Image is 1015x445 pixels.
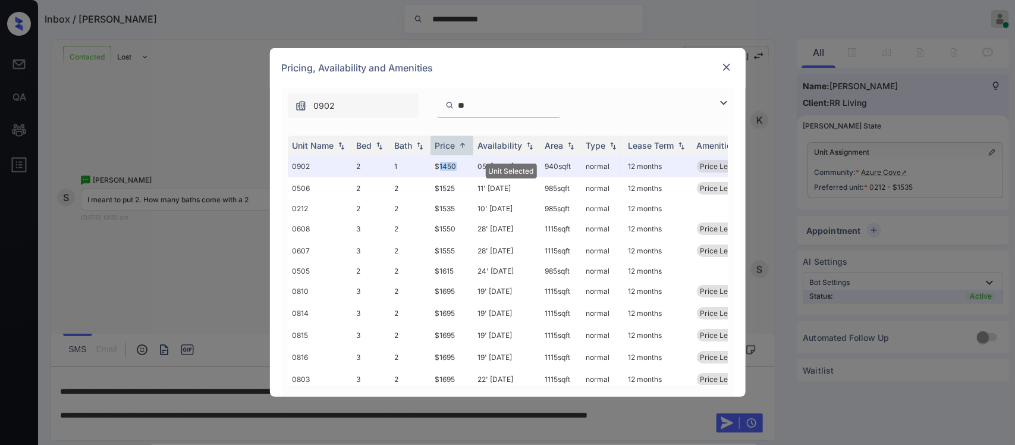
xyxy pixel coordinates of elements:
[445,100,454,111] img: icon-zuma
[352,155,390,177] td: 2
[352,280,390,302] td: 3
[390,368,430,390] td: 2
[390,280,430,302] td: 2
[629,140,674,151] div: Lease Term
[541,280,582,302] td: 1115 sqft
[390,218,430,240] td: 2
[565,142,577,150] img: sorting
[390,346,430,368] td: 2
[352,177,390,199] td: 2
[473,240,541,262] td: 28' [DATE]
[352,218,390,240] td: 3
[430,324,473,346] td: $1695
[541,240,582,262] td: 1115 sqft
[624,177,692,199] td: 12 months
[700,287,744,296] span: Price Leader
[295,100,307,112] img: icon-zuma
[582,324,624,346] td: normal
[541,177,582,199] td: 985 sqft
[430,240,473,262] td: $1555
[395,140,413,151] div: Bath
[524,142,536,150] img: sorting
[352,368,390,390] td: 3
[430,346,473,368] td: $1695
[473,218,541,240] td: 28' [DATE]
[582,155,624,177] td: normal
[473,302,541,324] td: 19' [DATE]
[430,218,473,240] td: $1550
[430,155,473,177] td: $1450
[288,155,352,177] td: 0902
[352,240,390,262] td: 3
[473,324,541,346] td: 19' [DATE]
[624,155,692,177] td: 12 months
[700,375,744,384] span: Price Leader
[700,353,744,362] span: Price Leader
[624,218,692,240] td: 12 months
[473,199,541,218] td: 10' [DATE]
[541,199,582,218] td: 985 sqft
[582,240,624,262] td: normal
[288,368,352,390] td: 0803
[390,262,430,280] td: 2
[293,140,334,151] div: Unit Name
[430,302,473,324] td: $1695
[473,177,541,199] td: 11' [DATE]
[288,240,352,262] td: 0607
[352,324,390,346] td: 3
[390,177,430,199] td: 2
[721,61,733,73] img: close
[541,346,582,368] td: 1115 sqft
[430,368,473,390] td: $1695
[352,302,390,324] td: 3
[270,48,746,87] div: Pricing, Availability and Amenities
[473,346,541,368] td: 19' [DATE]
[541,324,582,346] td: 1115 sqft
[288,280,352,302] td: 0810
[352,199,390,218] td: 2
[624,302,692,324] td: 12 months
[288,218,352,240] td: 0608
[314,99,335,112] span: 0902
[390,240,430,262] td: 2
[473,368,541,390] td: 22' [DATE]
[288,262,352,280] td: 0505
[697,140,737,151] div: Amenities
[390,324,430,346] td: 2
[390,199,430,218] td: 2
[288,199,352,218] td: 0212
[717,96,731,110] img: icon-zuma
[288,324,352,346] td: 0815
[541,368,582,390] td: 1115 sqft
[478,140,523,151] div: Availability
[582,346,624,368] td: normal
[435,140,455,151] div: Price
[335,142,347,150] img: sorting
[288,302,352,324] td: 0814
[457,141,469,150] img: sorting
[352,346,390,368] td: 3
[473,155,541,177] td: 05' [DATE]
[288,177,352,199] td: 0506
[582,262,624,280] td: normal
[545,140,564,151] div: Area
[607,142,619,150] img: sorting
[700,224,744,233] span: Price Leader
[390,302,430,324] td: 2
[541,302,582,324] td: 1115 sqft
[473,280,541,302] td: 19' [DATE]
[541,262,582,280] td: 985 sqft
[624,199,692,218] td: 12 months
[288,346,352,368] td: 0816
[373,142,385,150] img: sorting
[582,368,624,390] td: normal
[430,177,473,199] td: $1525
[430,262,473,280] td: $1615
[582,280,624,302] td: normal
[582,302,624,324] td: normal
[700,331,744,340] span: Price Leader
[675,142,687,150] img: sorting
[700,184,744,193] span: Price Leader
[700,246,744,255] span: Price Leader
[541,218,582,240] td: 1115 sqft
